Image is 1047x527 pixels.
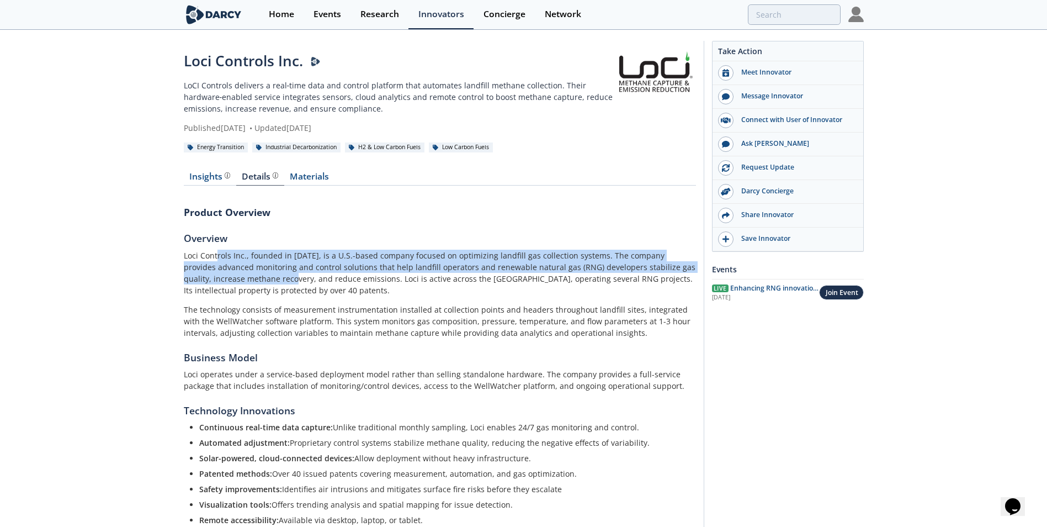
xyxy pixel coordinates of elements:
[273,172,279,178] img: information.svg
[184,5,244,24] img: logo-wide.svg
[734,186,857,196] div: Darcy Concierge
[199,514,688,526] p: Available via desktop, laptop, or tablet.
[734,67,857,77] div: Meet Innovator
[545,10,581,19] div: Network
[199,484,282,494] strong: Safety improvements:
[184,368,696,392] p: Loci operates under a service-based deployment model rather than selling standalone hardware. The...
[734,115,857,125] div: Connect with User of Innovator
[712,260,864,279] div: Events
[269,10,294,19] div: Home
[199,483,688,495] p: Identifies air intrusions and mitigates surface fire risks before they escalate
[748,4,841,25] input: Advanced Search
[199,468,272,479] strong: Patented methods:
[429,143,493,152] div: Low Carbon Fuels
[712,293,820,302] div: [DATE]
[199,421,688,433] p: Unlike traditional monthly sampling, Loci enables 24/7 gas monitoring and control.
[199,453,354,463] strong: Solar-powered, cloud-connected devices:
[199,422,333,433] strong: Continuous real-time data capture:
[712,283,820,302] a: Live Enhancing RNG innovation: Technologies for Sustainable Energy [DATE]
[184,50,614,72] div: Loci Controls Inc.
[199,499,272,510] strong: Visualization tools:
[712,283,819,313] span: Enhancing RNG innovation: Technologies for Sustainable Energy
[734,162,857,172] div: Request Update
[184,250,696,296] p: Loci Controls Inc., founded in [DATE], is a U.S.-based company focused on optimizing landfill gas...
[418,10,464,19] div: Innovators
[199,438,290,448] strong: Automated adjustment:
[734,234,857,244] div: Save Innovator
[236,172,284,186] a: Details
[199,468,688,479] p: Over 40 issued patents covering measurement, automation, and gas optimization.
[819,285,863,300] button: Join Event
[199,499,688,510] p: Offers trending analysis and spatial mapping for issue detection.
[1001,483,1036,516] iframe: chat widget
[242,172,278,181] div: Details
[184,350,696,365] h5: Business Model
[252,143,341,152] div: Industrial Decarbonization
[184,80,614,114] p: LoCI Controls delivers a real‑time data and control platform that automates landfill methane coll...
[311,57,321,67] img: Darcy Presenter
[713,45,863,61] div: Take Action
[734,139,857,149] div: Ask [PERSON_NAME]
[199,515,279,525] strong: Remote accessibility:
[284,172,335,186] a: Materials
[713,228,863,251] button: Save Innovator
[184,143,248,152] div: Energy Transition
[184,122,614,134] div: Published [DATE] Updated [DATE]
[184,304,696,339] p: The technology consists of measurement instrumentation installed at collection points and headers...
[313,10,341,19] div: Events
[199,452,688,464] p: Allow deployment without heavy infrastructure.
[712,284,729,292] span: Live
[184,205,696,219] h3: Product Overview
[199,437,688,449] p: Proprietary control systems stabilize methane quality, reducing the negative effects of variability.
[184,231,696,245] h5: Overview
[184,172,236,186] a: Insights
[345,143,425,152] div: H2 & Low Carbon Fuels
[189,172,230,181] div: Insights
[734,91,857,101] div: Message Innovator
[360,10,399,19] div: Research
[184,403,696,418] h5: Technology Innovations
[826,288,858,298] div: Join Event
[483,10,525,19] div: Concierge
[225,172,231,178] img: information.svg
[248,123,254,133] span: •
[848,7,864,22] img: Profile
[734,210,857,220] div: Share Innovator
